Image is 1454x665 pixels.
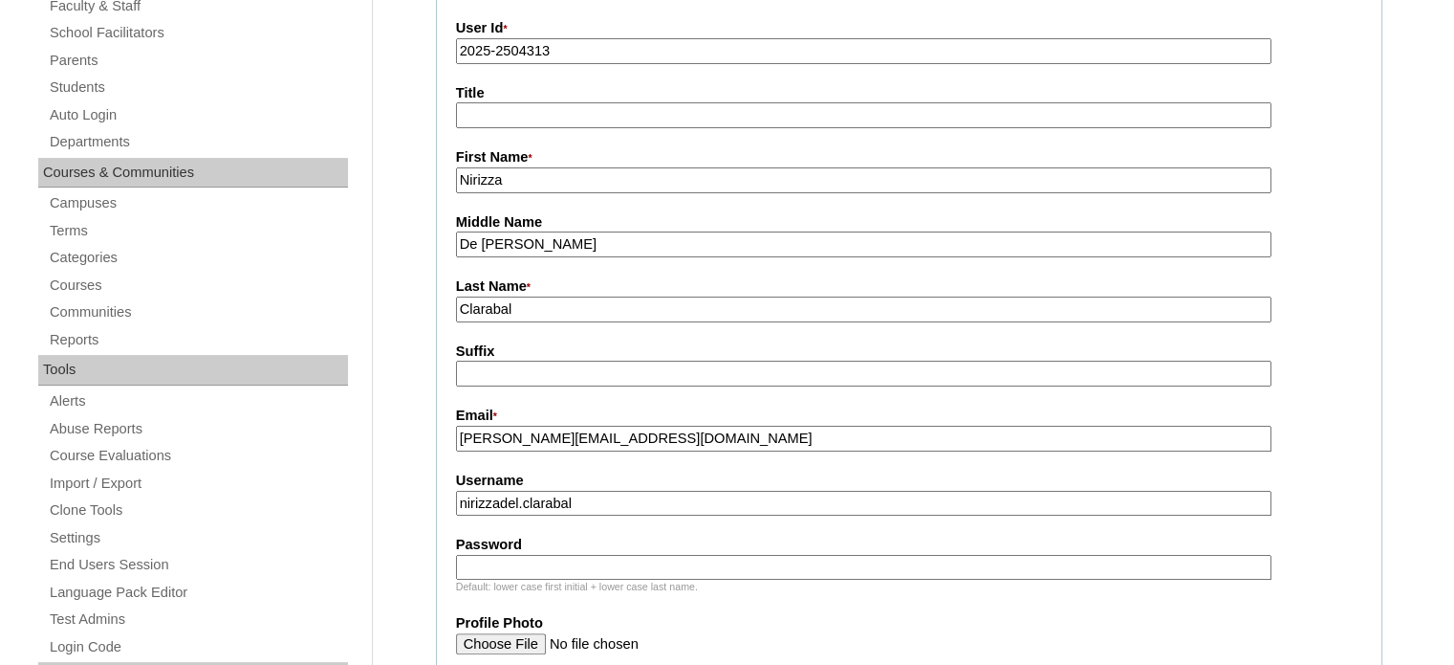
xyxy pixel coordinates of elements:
[456,342,1362,362] label: Suffix
[456,83,1362,103] label: Title
[48,526,348,550] a: Settings
[38,158,348,188] div: Courses & Communities
[456,18,1362,39] label: User Id
[48,274,348,298] a: Courses
[48,49,348,73] a: Parents
[48,21,348,45] a: School Facilitators
[48,581,348,605] a: Language Pack Editor
[48,553,348,577] a: End Users Session
[48,417,348,441] a: Abuse Reports
[48,635,348,659] a: Login Code
[48,499,348,522] a: Clone Tools
[38,355,348,386] div: Tools
[456,147,1362,168] label: First Name
[48,389,348,413] a: Alerts
[48,76,348,100] a: Students
[456,212,1362,233] label: Middle Name
[48,328,348,352] a: Reports
[456,406,1362,427] label: Email
[48,219,348,243] a: Terms
[48,300,348,324] a: Communities
[48,608,348,632] a: Test Admins
[456,471,1362,491] label: Username
[48,191,348,215] a: Campuses
[48,246,348,270] a: Categories
[48,130,348,154] a: Departments
[48,444,348,468] a: Course Evaluations
[48,472,348,496] a: Import / Export
[456,580,1362,594] div: Default: lower case first initial + lower case last name.
[456,277,1362,298] label: Last Name
[48,103,348,127] a: Auto Login
[456,613,1362,633] label: Profile Photo
[456,535,1362,555] label: Password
